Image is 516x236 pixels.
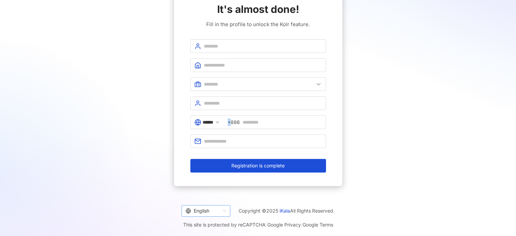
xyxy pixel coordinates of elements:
[238,207,335,215] span: Copyright © 2025 All Rights Reserved.
[228,119,240,126] span: +886
[217,2,299,16] span: It's almost done!
[301,222,303,228] span: |
[183,221,333,229] span: This site is protected by reCAPTCHA
[303,222,333,228] a: Google Terms
[190,159,326,173] button: Registration is complete
[231,163,285,168] span: Registration is complete
[206,20,310,29] span: Fill in the profile to unlock the Kolr feature.
[267,222,301,228] a: Google Privacy
[280,208,290,214] a: iKala
[266,222,267,228] span: |
[186,205,220,216] div: English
